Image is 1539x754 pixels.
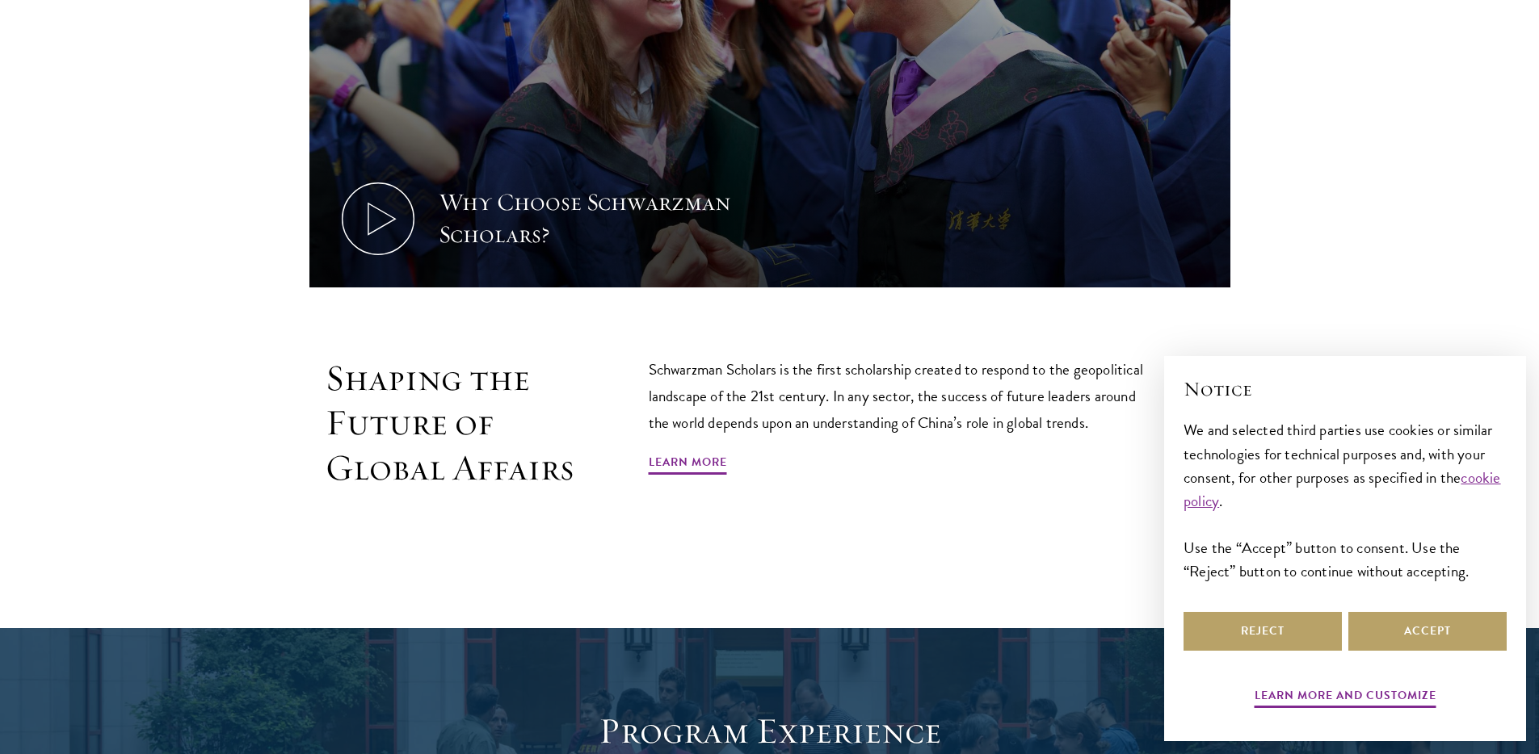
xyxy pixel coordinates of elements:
button: Accept [1348,612,1507,651]
div: We and selected third parties use cookies or similar technologies for technical purposes and, wit... [1184,418,1507,582]
h2: Notice [1184,375,1507,403]
button: Reject [1184,612,1342,651]
h1: Program Experience [479,709,1061,754]
div: Why Choose Schwarzman Scholars? [439,186,738,251]
button: Learn more and customize [1255,685,1436,710]
h2: Shaping the Future of Global Affairs [326,356,576,491]
a: cookie policy [1184,466,1501,513]
a: Learn More [649,452,727,477]
p: Schwarzman Scholars is the first scholarship created to respond to the geopolitical landscape of ... [649,356,1158,436]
